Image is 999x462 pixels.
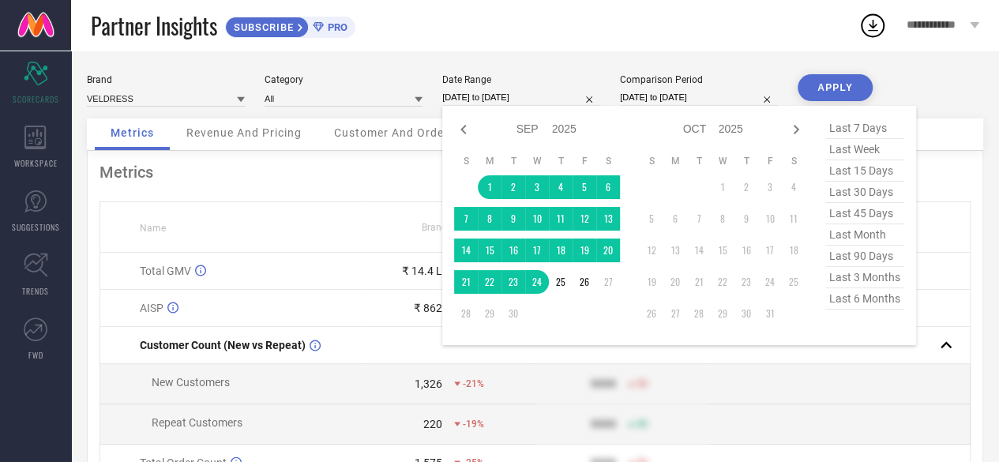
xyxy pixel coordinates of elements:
th: Friday [573,155,596,167]
td: Thu Sep 25 2025 [549,270,573,294]
span: last week [825,139,904,160]
span: Name [140,223,166,234]
span: PRO [324,21,347,33]
span: last 45 days [825,203,904,224]
td: Thu Oct 09 2025 [734,207,758,231]
td: Mon Sep 22 2025 [478,270,501,294]
td: Fri Oct 24 2025 [758,270,782,294]
td: Wed Sep 03 2025 [525,175,549,199]
div: Previous month [454,120,473,139]
td: Wed Sep 24 2025 [525,270,549,294]
td: Tue Oct 07 2025 [687,207,711,231]
td: Wed Oct 01 2025 [711,175,734,199]
td: Fri Sep 26 2025 [573,270,596,294]
td: Sun Oct 19 2025 [640,270,663,294]
th: Friday [758,155,782,167]
th: Thursday [549,155,573,167]
td: Thu Oct 30 2025 [734,302,758,325]
td: Sun Sep 28 2025 [454,302,478,325]
td: Sun Sep 14 2025 [454,239,478,262]
span: SUBSCRIBE [226,21,298,33]
td: Tue Oct 14 2025 [687,239,711,262]
td: Sun Oct 26 2025 [640,302,663,325]
td: Sun Sep 07 2025 [454,207,478,231]
td: Mon Sep 15 2025 [478,239,501,262]
td: Mon Sep 29 2025 [478,302,501,325]
td: Mon Oct 20 2025 [663,270,687,294]
th: Monday [663,155,687,167]
span: last 7 days [825,118,904,139]
span: FWD [28,349,43,361]
div: Comparison Period [620,74,778,85]
td: Tue Oct 28 2025 [687,302,711,325]
div: ₹ 862 [414,302,442,314]
td: Sat Sep 13 2025 [596,207,620,231]
td: Wed Sep 17 2025 [525,239,549,262]
span: Revenue And Pricing [186,126,302,139]
td: Fri Sep 19 2025 [573,239,596,262]
div: Metrics [100,163,971,182]
div: Date Range [442,74,600,85]
td: Wed Oct 22 2025 [711,270,734,294]
th: Tuesday [687,155,711,167]
div: Category [265,74,423,85]
td: Thu Oct 02 2025 [734,175,758,199]
a: SUBSCRIBEPRO [225,13,355,38]
td: Mon Oct 06 2025 [663,207,687,231]
span: AISP [140,302,163,314]
span: Customer Count (New vs Repeat) [140,339,306,351]
td: Fri Oct 10 2025 [758,207,782,231]
span: -19% [463,419,484,430]
td: Fri Oct 17 2025 [758,239,782,262]
td: Sun Oct 05 2025 [640,207,663,231]
td: Fri Sep 05 2025 [573,175,596,199]
span: Customer And Orders [334,126,455,139]
td: Mon Sep 08 2025 [478,207,501,231]
td: Sat Oct 11 2025 [782,207,806,231]
td: Sat Sep 27 2025 [596,270,620,294]
th: Sunday [640,155,663,167]
td: Sat Sep 20 2025 [596,239,620,262]
td: Wed Sep 10 2025 [525,207,549,231]
td: Tue Sep 16 2025 [501,239,525,262]
span: Brand Value [422,222,474,233]
input: Select date range [442,89,600,106]
span: Repeat Customers [152,416,242,429]
th: Thursday [734,155,758,167]
td: Sun Sep 21 2025 [454,270,478,294]
td: Tue Sep 23 2025 [501,270,525,294]
td: Tue Oct 21 2025 [687,270,711,294]
td: Thu Sep 11 2025 [549,207,573,231]
div: Brand [87,74,245,85]
span: last 30 days [825,182,904,203]
div: 1,326 [415,377,442,390]
td: Tue Sep 30 2025 [501,302,525,325]
div: Next month [787,120,806,139]
td: Mon Oct 27 2025 [663,302,687,325]
td: Thu Sep 18 2025 [549,239,573,262]
th: Monday [478,155,501,167]
span: Metrics [111,126,154,139]
td: Sat Oct 18 2025 [782,239,806,262]
span: last 3 months [825,267,904,288]
th: Wednesday [711,155,734,167]
th: Saturday [782,155,806,167]
span: 50 [637,378,648,389]
span: WORKSPACE [14,157,58,169]
td: Mon Sep 01 2025 [478,175,501,199]
td: Fri Oct 31 2025 [758,302,782,325]
td: Fri Oct 03 2025 [758,175,782,199]
td: Tue Sep 02 2025 [501,175,525,199]
span: last 90 days [825,246,904,267]
span: last 15 days [825,160,904,182]
span: 50 [637,419,648,430]
span: SUGGESTIONS [12,221,60,233]
td: Fri Sep 12 2025 [573,207,596,231]
span: TRENDS [22,285,49,297]
td: Wed Oct 08 2025 [711,207,734,231]
td: Sun Oct 12 2025 [640,239,663,262]
span: last month [825,224,904,246]
div: ₹ 14.4 L [402,265,442,277]
th: Tuesday [501,155,525,167]
span: Total GMV [140,265,191,277]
